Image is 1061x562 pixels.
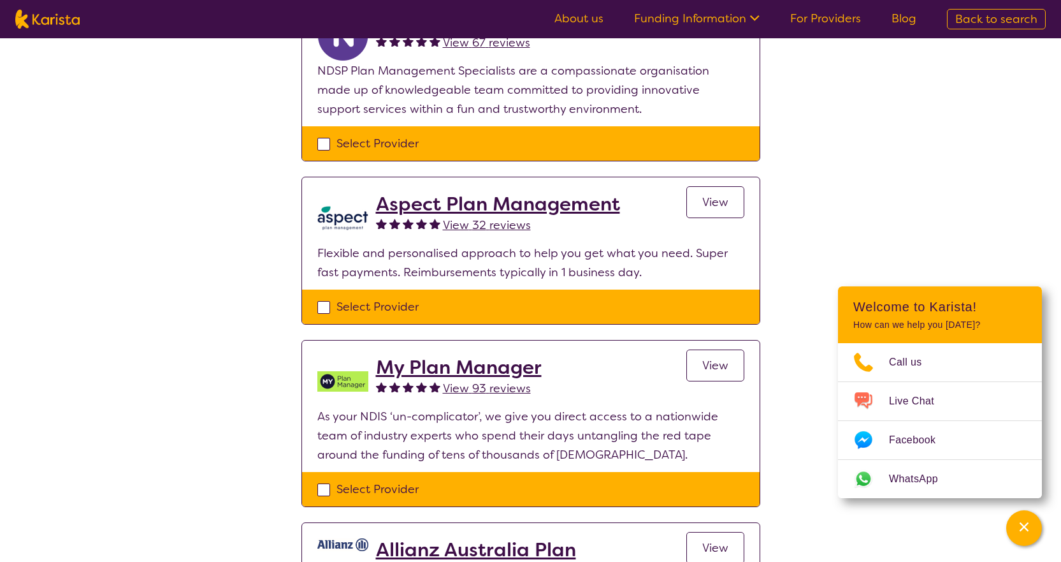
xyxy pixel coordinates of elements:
p: Flexible and personalised approach to help you get what you need. Super fast payments. Reimbursem... [317,244,744,282]
a: View [686,186,744,218]
img: fullstar [429,381,440,392]
a: Web link opens in a new tab. [838,460,1042,498]
img: Karista logo [15,10,80,29]
span: WhatsApp [889,470,953,489]
img: fullstar [376,36,387,47]
span: Back to search [955,11,1037,27]
img: fullstar [376,218,387,229]
a: Aspect Plan Management [376,193,620,216]
span: View [702,195,728,210]
p: NDSP Plan Management Specialists are a compassionate organisation made up of knowledgeable team c... [317,61,744,119]
img: fullstar [403,381,414,392]
img: rr7gtpqyd7oaeufumguf.jpg [317,538,368,551]
img: fullstar [389,36,400,47]
img: fullstar [403,218,414,229]
a: For Providers [790,11,861,26]
span: Live Chat [889,392,949,411]
img: fullstar [416,381,427,392]
a: View [686,350,744,381]
span: View [702,358,728,373]
button: Channel Menu [1006,510,1042,546]
img: fullstar [416,36,427,47]
p: How can we help you [DATE]? [853,320,1027,330]
p: As your NDIS ‘un-complicator’, we give you direct access to a nationwide team of industry experts... [317,407,744,464]
img: fullstar [376,381,387,392]
a: Funding Information [634,11,760,26]
a: Blog [891,11,916,26]
span: Facebook [889,431,951,450]
a: View 67 reviews [443,33,530,52]
img: fullstar [429,218,440,229]
ul: Choose channel [838,343,1042,498]
a: My Plan Manager [376,356,542,379]
span: View [702,540,728,556]
img: fullstar [403,36,414,47]
img: fullstar [429,36,440,47]
img: v05irhjwnjh28ktdyyfd.png [317,356,368,407]
div: Channel Menu [838,286,1042,498]
span: View 93 reviews [443,381,531,396]
span: View 67 reviews [443,35,530,50]
h2: Welcome to Karista! [853,299,1027,314]
img: fullstar [389,381,400,392]
img: fullstar [416,218,427,229]
img: fullstar [389,218,400,229]
a: View 32 reviews [443,216,531,235]
a: About us [554,11,603,26]
a: Back to search [947,9,1046,29]
img: lkb8hqptqmnl8bp1urdw.png [317,193,368,244]
span: View 32 reviews [443,218,531,233]
span: Call us [889,353,937,372]
a: View 93 reviews [443,379,531,398]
